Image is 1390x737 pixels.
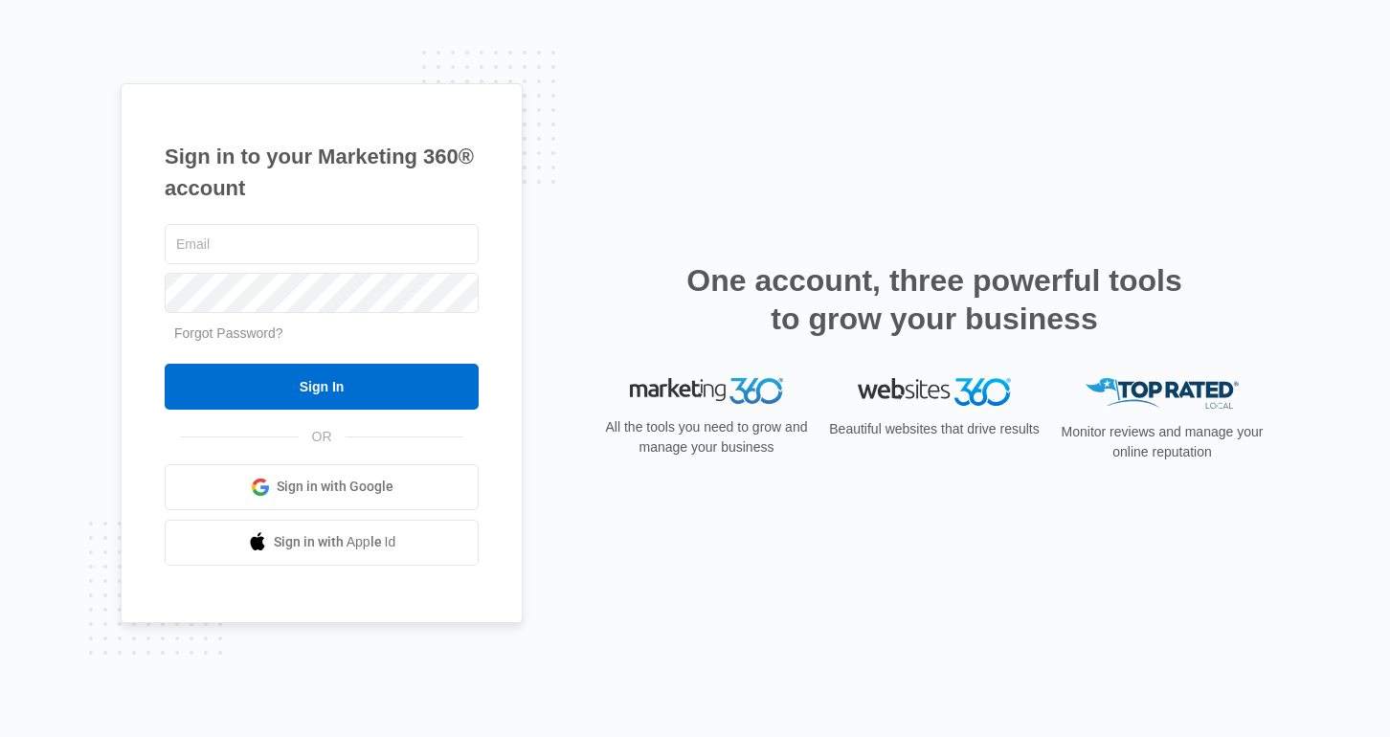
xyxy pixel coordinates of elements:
[174,325,283,341] a: Forgot Password?
[277,477,393,497] span: Sign in with Google
[1055,422,1269,462] p: Monitor reviews and manage your online reputation
[858,378,1011,406] img: Websites 360
[630,378,783,405] img: Marketing 360
[165,224,479,264] input: Email
[599,417,814,458] p: All the tools you need to grow and manage your business
[165,464,479,510] a: Sign in with Google
[165,141,479,204] h1: Sign in to your Marketing 360® account
[299,427,346,447] span: OR
[1086,378,1239,410] img: Top Rated Local
[165,364,479,410] input: Sign In
[827,419,1042,439] p: Beautiful websites that drive results
[165,520,479,566] a: Sign in with Apple Id
[681,261,1188,338] h2: One account, three powerful tools to grow your business
[274,532,396,552] span: Sign in with Apple Id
